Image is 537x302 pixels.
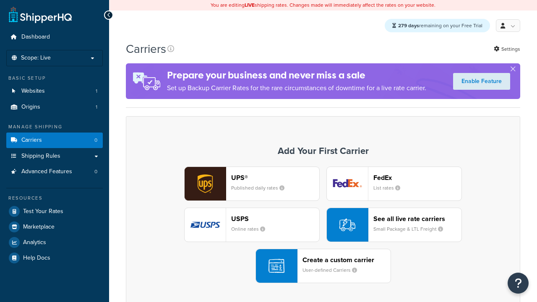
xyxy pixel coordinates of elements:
[9,6,72,23] a: ShipperHQ Home
[185,208,226,242] img: usps logo
[21,137,42,144] span: Carriers
[94,168,97,175] span: 0
[6,99,103,115] a: Origins 1
[167,82,426,94] p: Set up Backup Carrier Rates for the rare circumstances of downtime for a live rate carrier.
[373,174,461,182] header: FedEx
[385,19,490,32] div: remaining on your Free Trial
[6,250,103,266] a: Help Docs
[6,83,103,99] li: Websites
[126,63,167,99] img: ad-rules-rateshop-fe6ec290ccb7230408bd80ed9643f0289d75e0ffd9eb532fc0e269fcd187b520.png
[6,235,103,250] a: Analytics
[373,184,407,192] small: List rates
[268,258,284,274] img: icon-carrier-custom-c93b8a24.svg
[6,164,103,180] a: Advanced Features 0
[126,41,166,57] h1: Carriers
[373,225,450,233] small: Small Package & LTL Freight
[245,1,255,9] b: LIVE
[326,208,462,242] button: See all live rate carriersSmall Package & LTL Freight
[398,22,419,29] strong: 279 days
[184,167,320,201] button: ups logoUPS®Published daily rates
[494,43,520,55] a: Settings
[453,73,510,90] a: Enable Feature
[23,208,63,215] span: Test Your Rates
[21,55,51,62] span: Scope: Live
[6,133,103,148] li: Carriers
[21,104,40,111] span: Origins
[23,224,55,231] span: Marketplace
[23,239,46,246] span: Analytics
[6,83,103,99] a: Websites 1
[255,249,391,283] button: Create a custom carrierUser-defined Carriers
[231,225,272,233] small: Online rates
[6,148,103,164] a: Shipping Rules
[96,88,97,95] span: 1
[508,273,529,294] button: Open Resource Center
[6,29,103,45] a: Dashboard
[373,215,461,223] header: See all live rate carriers
[231,174,319,182] header: UPS®
[6,123,103,130] div: Manage Shipping
[6,204,103,219] a: Test Your Rates
[339,217,355,233] img: icon-carrier-liverate-becf4550.svg
[185,167,226,200] img: ups logo
[94,137,97,144] span: 0
[231,215,319,223] header: USPS
[184,208,320,242] button: usps logoUSPSOnline rates
[6,219,103,234] a: Marketplace
[21,34,50,41] span: Dashboard
[21,168,72,175] span: Advanced Features
[302,256,391,264] header: Create a custom carrier
[6,195,103,202] div: Resources
[167,68,426,82] h4: Prepare your business and never miss a sale
[326,167,462,201] button: fedEx logoFedExList rates
[21,88,45,95] span: Websites
[6,99,103,115] li: Origins
[6,75,103,82] div: Basic Setup
[135,146,511,156] h3: Add Your First Carrier
[6,164,103,180] li: Advanced Features
[21,153,60,160] span: Shipping Rules
[23,255,50,262] span: Help Docs
[6,133,103,148] a: Carriers 0
[327,167,368,200] img: fedEx logo
[231,184,291,192] small: Published daily rates
[302,266,364,274] small: User-defined Carriers
[96,104,97,111] span: 1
